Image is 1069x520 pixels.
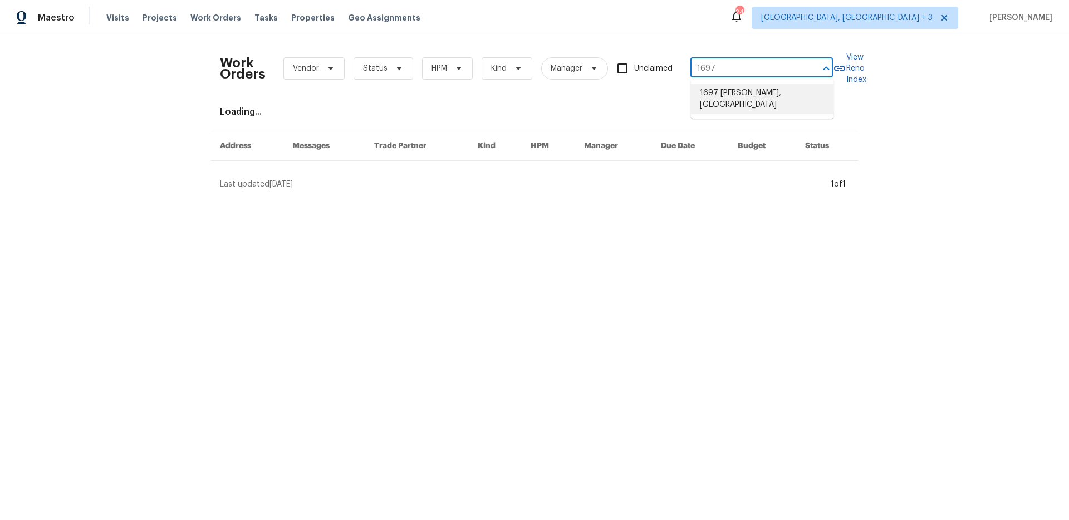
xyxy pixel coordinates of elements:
span: Maestro [38,12,75,23]
button: Close [818,61,834,76]
th: Messages [283,131,365,161]
div: Last updated [220,179,827,190]
h2: Work Orders [220,57,266,80]
span: Unclaimed [634,63,673,75]
div: 1 of 1 [831,179,846,190]
span: [DATE] [269,180,293,188]
span: [PERSON_NAME] [985,12,1052,23]
span: Visits [106,12,129,23]
th: Address [211,131,283,161]
span: Status [363,63,388,74]
span: Geo Assignments [348,12,420,23]
span: Vendor [293,63,319,74]
li: 1697 [PERSON_NAME], [GEOGRAPHIC_DATA] [691,84,833,114]
th: Due Date [652,131,729,161]
th: HPM [522,131,575,161]
th: Kind [469,131,522,161]
div: 24 [735,7,743,18]
th: Manager [575,131,652,161]
span: Kind [491,63,507,74]
th: Trade Partner [365,131,469,161]
span: Properties [291,12,335,23]
th: Status [796,131,858,161]
div: Loading... [220,106,849,117]
span: Manager [551,63,582,74]
span: HPM [431,63,447,74]
a: View Reno Index [833,52,866,85]
span: [GEOGRAPHIC_DATA], [GEOGRAPHIC_DATA] + 3 [761,12,933,23]
span: Work Orders [190,12,241,23]
input: Enter in an address [690,60,802,77]
span: Tasks [254,14,278,22]
th: Budget [729,131,796,161]
span: Projects [143,12,177,23]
